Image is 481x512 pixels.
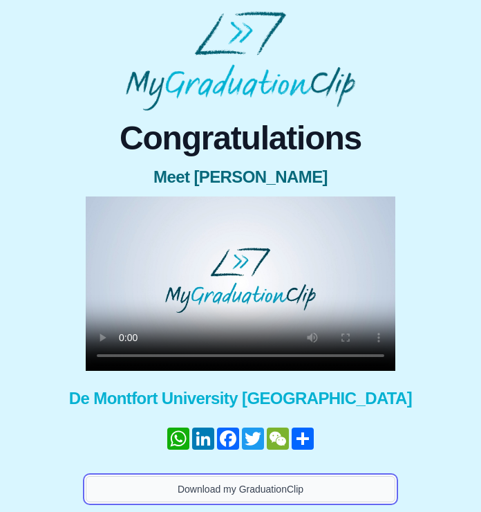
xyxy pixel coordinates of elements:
a: WhatsApp [166,428,191,450]
a: Twitter [240,428,265,450]
img: MyGraduationClip [126,11,355,111]
a: Facebook [216,428,240,450]
a: WeChat [265,428,290,450]
a: Share [290,428,315,450]
span: De Montfort University [GEOGRAPHIC_DATA] [69,387,412,410]
button: Download my GraduationClip [86,476,395,502]
span: Meet [PERSON_NAME] [69,166,412,188]
span: Congratulations [69,122,412,155]
a: LinkedIn [191,428,216,450]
